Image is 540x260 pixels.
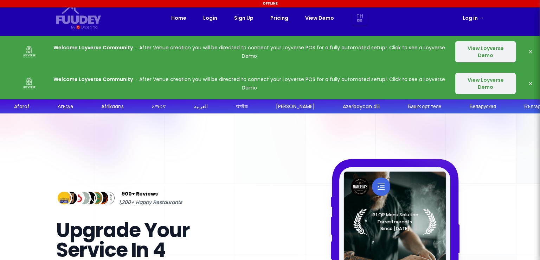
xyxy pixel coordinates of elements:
[1,1,539,6] div: Offline
[81,24,97,30] div: Orderlina
[234,14,253,22] a: Sign Up
[53,76,133,83] strong: Welcome Loyverse Community
[53,43,445,60] p: After Venue creation you will be directed to connect your Loyverse POS for a fully automated setu...
[343,103,380,110] div: Azərbaycan dili
[455,41,516,62] button: View Loyverse Demo
[469,103,496,110] div: Беларуская
[63,190,78,206] img: Review Img
[82,190,97,206] img: Review Img
[463,14,484,22] a: Log in
[119,198,182,206] span: 1,200+ Happy Restaurants
[75,190,91,206] img: Review Img
[53,44,133,51] strong: Welcome Loyverse Community
[305,14,334,22] a: View Demo
[71,24,75,30] div: By
[152,103,166,110] div: አማርኛ
[101,103,124,110] div: Afrikaans
[479,14,484,21] span: →
[14,103,30,110] div: Afaraf
[408,103,441,110] div: Башҡорт теле
[171,14,186,22] a: Home
[194,103,208,110] div: العربية
[100,190,116,206] img: Review Img
[276,103,315,110] div: [PERSON_NAME]
[122,190,158,198] span: 900+ Reviews
[58,103,73,110] div: Аҧсуа
[53,75,445,92] p: After Venue creation you will be directed to connect your Loyverse POS for a fully automated setu...
[455,73,516,94] button: View Loyverse Demo
[56,6,101,24] svg: {/* Added fill="currentColor" here */} {/* This rectangle defines the background. Its explicit fi...
[56,190,72,206] img: Review Img
[88,190,104,206] img: Review Img
[203,14,217,22] a: Login
[94,190,110,206] img: Review Img
[236,103,248,110] div: অসমীয়া
[270,14,288,22] a: Pricing
[353,209,437,235] img: Laurel
[69,190,85,206] img: Review Img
